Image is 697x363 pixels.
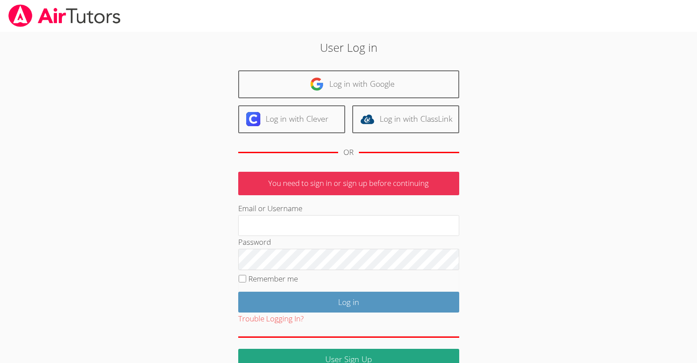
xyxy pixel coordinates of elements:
[352,105,459,133] a: Log in with ClassLink
[238,237,271,247] label: Password
[238,292,459,313] input: Log in
[248,274,298,284] label: Remember me
[238,313,304,325] button: Trouble Logging In?
[8,4,122,27] img: airtutors_banner-c4298cdbf04f3fff15de1276eac7730deb9818008684d7c2e4769d2f7ddbe033.png
[238,70,459,98] a: Log in with Google
[160,39,537,56] h2: User Log in
[310,77,324,91] img: google-logo-50288ca7cdecda66e5e0955fdab243c47b7ad437acaf1139b6f446037453330a.svg
[246,112,260,126] img: clever-logo-6eab21bc6e7a338710f1a6ff85c0baf02591cd810cc4098c63d3a4b26e2feb20.svg
[343,146,354,159] div: OR
[238,203,302,213] label: Email or Username
[238,105,345,133] a: Log in with Clever
[360,112,374,126] img: classlink-logo-d6bb404cc1216ec64c9a2012d9dc4662098be43eaf13dc465df04b49fa7ab582.svg
[238,172,459,195] p: You need to sign in or sign up before continuing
